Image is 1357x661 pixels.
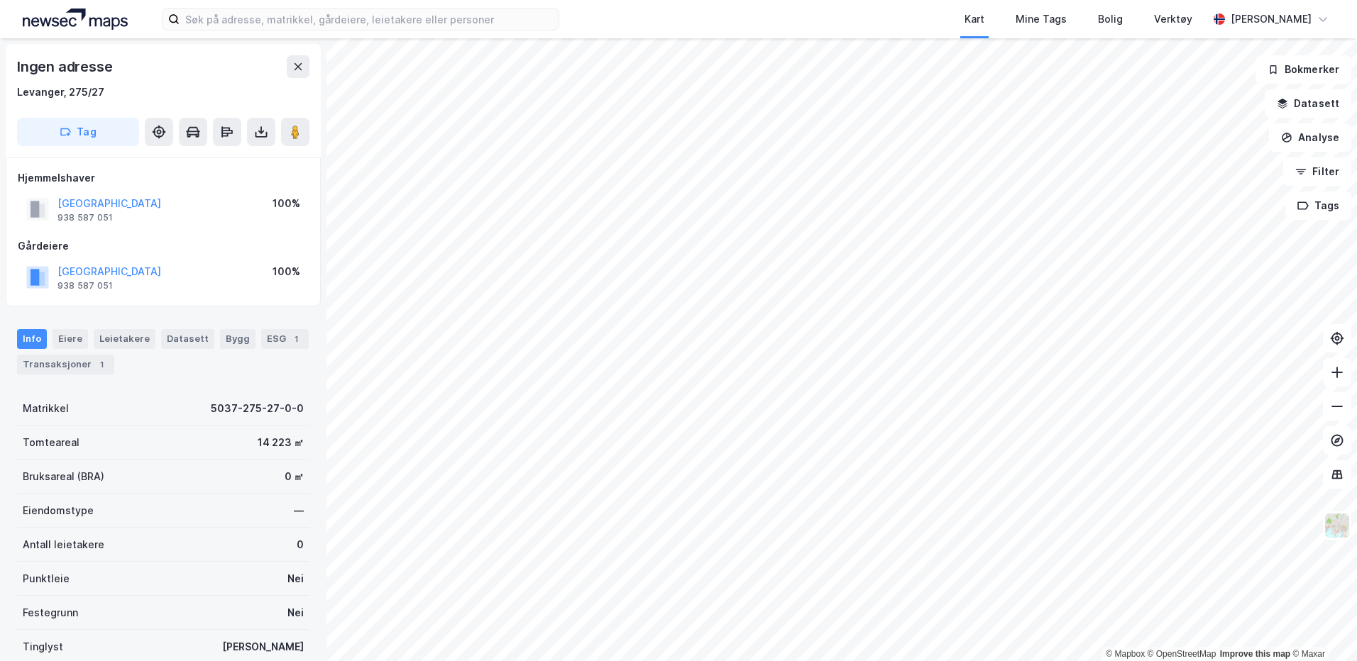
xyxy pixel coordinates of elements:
[1098,11,1123,28] div: Bolig
[1231,11,1312,28] div: [PERSON_NAME]
[17,329,47,349] div: Info
[1286,593,1357,661] div: Kontrollprogram for chat
[289,332,303,346] div: 1
[17,55,115,78] div: Ingen adresse
[23,434,79,451] div: Tomteareal
[23,536,104,553] div: Antall leietakere
[1283,157,1351,186] button: Filter
[1286,593,1357,661] iframe: Chat Widget
[1285,191,1351,220] button: Tags
[94,329,155,349] div: Leietakere
[1106,649,1145,659] a: Mapbox
[1154,11,1192,28] div: Verktøy
[17,84,104,101] div: Levanger, 275/27
[57,212,113,223] div: 938 587 051
[220,329,256,349] div: Bygg
[273,263,300,280] div: 100%
[222,638,304,655] div: [PERSON_NAME]
[261,329,309,349] div: ESG
[23,604,78,621] div: Festegrunn
[258,434,304,451] div: 14 223 ㎡
[57,280,113,291] div: 938 587 051
[23,9,128,30] img: logo.a4113a55bc3d86da70a041830d287a7e.svg
[53,329,88,349] div: Eiere
[1148,649,1216,659] a: OpenStreetMap
[287,570,304,587] div: Nei
[94,357,109,372] div: 1
[1269,123,1351,152] button: Analyse
[1016,11,1067,28] div: Mine Tags
[23,400,69,417] div: Matrikkel
[17,355,114,374] div: Transaksjoner
[23,570,70,587] div: Punktleie
[161,329,214,349] div: Datasett
[211,400,304,417] div: 5037-275-27-0-0
[17,118,139,146] button: Tag
[1265,89,1351,118] button: Datasett
[23,468,104,485] div: Bruksareal (BRA)
[1256,55,1351,84] button: Bokmerker
[1220,649,1290,659] a: Improve this map
[180,9,559,30] input: Søk på adresse, matrikkel, gårdeiere, leietakere eller personer
[965,11,984,28] div: Kart
[297,536,304,553] div: 0
[23,502,94,519] div: Eiendomstype
[287,604,304,621] div: Nei
[273,195,300,212] div: 100%
[294,502,304,519] div: —
[18,238,309,255] div: Gårdeiere
[23,638,63,655] div: Tinglyst
[1324,512,1351,539] img: Z
[18,170,309,187] div: Hjemmelshaver
[285,468,304,485] div: 0 ㎡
